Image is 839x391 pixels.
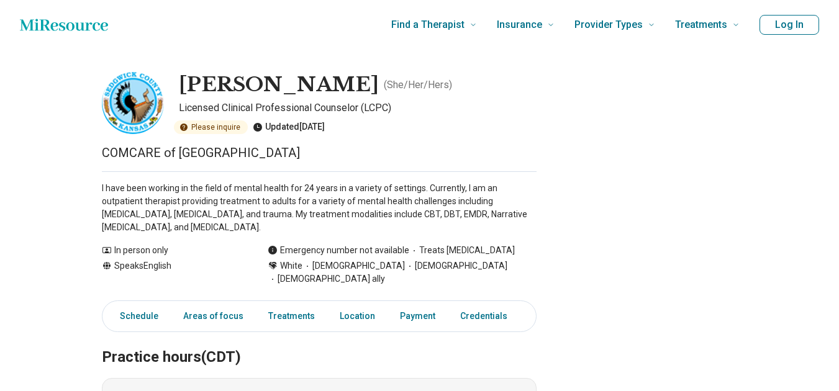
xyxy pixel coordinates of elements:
[302,259,405,272] span: [DEMOGRAPHIC_DATA]
[405,259,507,272] span: [DEMOGRAPHIC_DATA]
[675,16,727,34] span: Treatments
[760,15,819,35] button: Log In
[261,303,322,329] a: Treatments
[102,244,243,257] div: In person only
[332,303,383,329] a: Location
[174,120,248,134] div: Please inquire
[253,120,325,134] div: Updated [DATE]
[280,259,302,272] span: White
[102,72,164,134] img: Kellie Drinkwater, Licensed Clinical Professional Counselor (LCPC)
[574,16,643,34] span: Provider Types
[384,78,452,92] p: ( She/Her/Hers )
[268,244,409,257] div: Emergency number not available
[102,144,537,161] p: COMCARE of [GEOGRAPHIC_DATA]
[453,303,522,329] a: Credentials
[409,244,515,257] span: Treats [MEDICAL_DATA]
[105,303,166,329] a: Schedule
[20,12,108,37] a: Home page
[102,317,537,368] h2: Practice hours (CDT)
[179,72,379,98] h1: [PERSON_NAME]
[179,101,537,115] p: Licensed Clinical Professional Counselor (LCPC)
[268,272,385,285] span: [DEMOGRAPHIC_DATA] ally
[102,259,243,285] div: Speaks English
[392,303,443,329] a: Payment
[176,303,251,329] a: Areas of focus
[497,16,542,34] span: Insurance
[391,16,465,34] span: Find a Therapist
[102,182,537,234] p: I have been working in the field of mental health for 24 years in a variety of settings. Currentl...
